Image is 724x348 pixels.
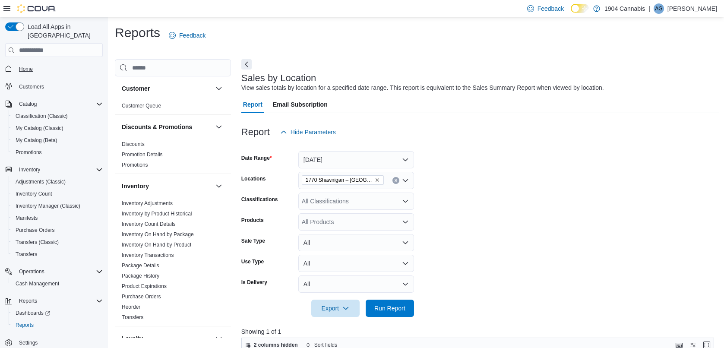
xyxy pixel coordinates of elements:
[115,101,231,114] div: Customer
[122,182,149,190] h3: Inventory
[316,300,354,317] span: Export
[241,237,265,244] label: Sale Type
[16,202,80,209] span: Inventory Manager (Classic)
[291,128,336,136] span: Hide Parameters
[2,295,106,307] button: Reports
[12,237,62,247] a: Transfers (Classic)
[165,27,209,44] a: Feedback
[241,217,264,224] label: Products
[12,177,69,187] a: Adjustments (Classic)
[12,278,63,289] a: Cash Management
[306,176,373,184] span: 1770 Shawnigan – [GEOGRAPHIC_DATA]
[273,96,328,113] span: Email Subscription
[214,83,224,94] button: Customer
[12,135,103,146] span: My Catalog (Beta)
[16,296,103,306] span: Reports
[9,200,106,212] button: Inventory Manager (Classic)
[19,83,44,90] span: Customers
[9,248,106,260] button: Transfers
[122,161,148,168] span: Promotions
[571,4,589,13] input: Dark Mode
[122,103,161,109] a: Customer Queue
[12,213,103,223] span: Manifests
[9,278,106,290] button: Cash Management
[19,101,37,108] span: Catalog
[122,123,192,131] h3: Discounts & Promotions
[9,122,106,134] button: My Catalog (Classic)
[12,123,103,133] span: My Catalog (Classic)
[12,111,103,121] span: Classification (Classic)
[122,221,176,227] a: Inventory Count Details
[654,3,664,14] div: Amy Goemaat
[24,22,103,40] span: Load All Apps in [GEOGRAPHIC_DATA]
[19,339,38,346] span: Settings
[122,272,159,279] span: Package History
[16,239,59,246] span: Transfers (Classic)
[122,182,212,190] button: Inventory
[12,189,56,199] a: Inventory Count
[122,241,191,248] span: Inventory On Hand by Product
[12,201,84,211] a: Inventory Manager (Classic)
[12,249,41,259] a: Transfers
[12,135,61,146] a: My Catalog (Beta)
[9,188,106,200] button: Inventory Count
[241,59,252,70] button: Next
[19,66,33,73] span: Home
[12,278,103,289] span: Cash Management
[9,176,106,188] button: Adjustments (Classic)
[214,181,224,191] button: Inventory
[366,300,414,317] button: Run Report
[667,3,717,14] p: [PERSON_NAME]
[16,251,37,258] span: Transfers
[277,123,339,141] button: Hide Parameters
[16,99,40,109] button: Catalog
[12,308,103,318] span: Dashboards
[214,333,224,344] button: Loyalty
[2,164,106,176] button: Inventory
[19,268,44,275] span: Operations
[16,266,48,277] button: Operations
[122,200,173,207] span: Inventory Adjustments
[2,62,106,75] button: Home
[12,213,41,223] a: Manifests
[16,280,59,287] span: Cash Management
[241,196,278,203] label: Classifications
[12,320,37,330] a: Reports
[604,3,645,14] p: 1904 Cannabis
[122,262,159,269] span: Package Details
[122,84,150,93] h3: Customer
[241,327,719,336] p: Showing 1 of 1
[122,152,163,158] a: Promotion Details
[122,210,192,217] span: Inventory by Product Historical
[298,234,414,251] button: All
[122,252,174,258] a: Inventory Transactions
[241,279,267,286] label: Is Delivery
[16,64,36,74] a: Home
[17,4,56,13] img: Cova
[298,255,414,272] button: All
[122,334,143,343] h3: Loyalty
[122,162,148,168] a: Promotions
[12,177,103,187] span: Adjustments (Classic)
[16,149,42,156] span: Promotions
[374,304,405,313] span: Run Report
[655,3,662,14] span: AG
[122,102,161,109] span: Customer Queue
[115,139,231,174] div: Discounts & Promotions
[241,175,266,182] label: Locations
[19,297,37,304] span: Reports
[241,127,270,137] h3: Report
[298,151,414,168] button: [DATE]
[16,178,66,185] span: Adjustments (Classic)
[122,314,143,320] a: Transfers
[122,200,173,206] a: Inventory Adjustments
[16,215,38,221] span: Manifests
[537,4,564,13] span: Feedback
[16,165,44,175] button: Inventory
[16,125,63,132] span: My Catalog (Classic)
[16,82,47,92] a: Customers
[12,201,103,211] span: Inventory Manager (Classic)
[122,211,192,217] a: Inventory by Product Historical
[9,134,106,146] button: My Catalog (Beta)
